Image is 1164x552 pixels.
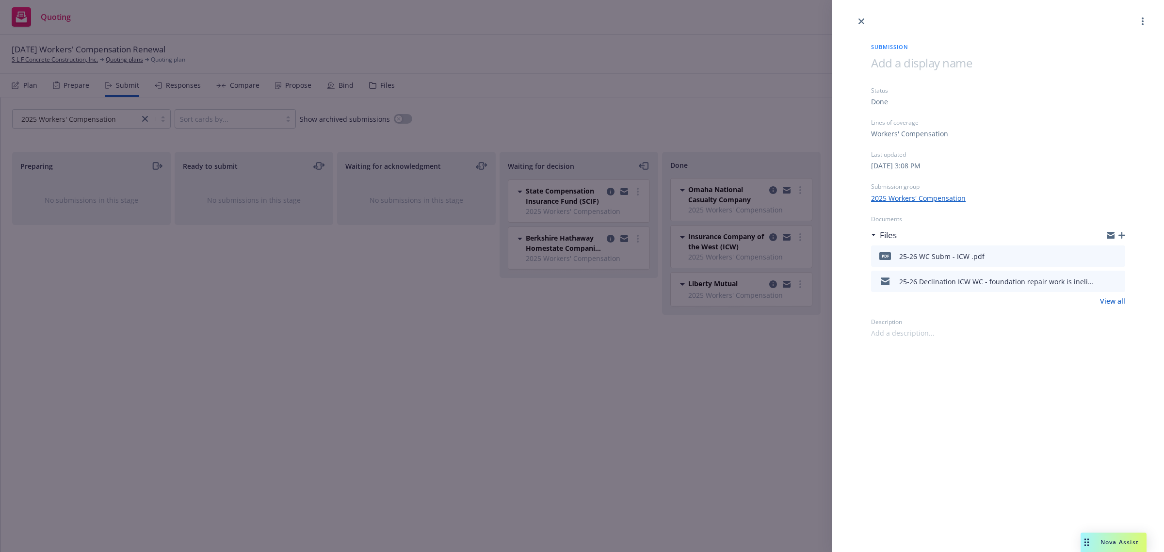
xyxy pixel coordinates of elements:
[856,16,867,27] a: close
[871,182,1125,191] div: Submission group
[1097,250,1105,262] button: download file
[871,97,888,107] div: Done
[1113,250,1121,262] button: preview file
[871,150,1125,159] div: Last updated
[1097,276,1105,287] button: download file
[871,43,1125,51] span: Submission
[871,161,921,171] div: [DATE] 3:08 PM
[1081,533,1093,552] div: Drag to move
[1100,296,1125,306] a: View all
[871,129,948,139] div: Workers' Compensation
[1137,16,1148,27] a: more
[871,118,1125,127] div: Lines of coverage
[871,193,966,203] a: 2025 Workers' Compensation
[871,318,1125,326] div: Description
[871,86,1125,95] div: Status
[879,252,891,260] span: pdf
[1081,533,1147,552] button: Nova Assist
[871,215,1125,223] div: Documents
[880,229,897,242] h3: Files
[899,276,1093,287] div: 25-26 Declination ICW WC - foundation repair work is ineligible..msg
[1113,276,1121,287] button: preview file
[1100,538,1139,546] span: Nova Assist
[899,251,985,261] div: 25-26 WC Subm - ICW .pdf
[871,229,897,242] div: Files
